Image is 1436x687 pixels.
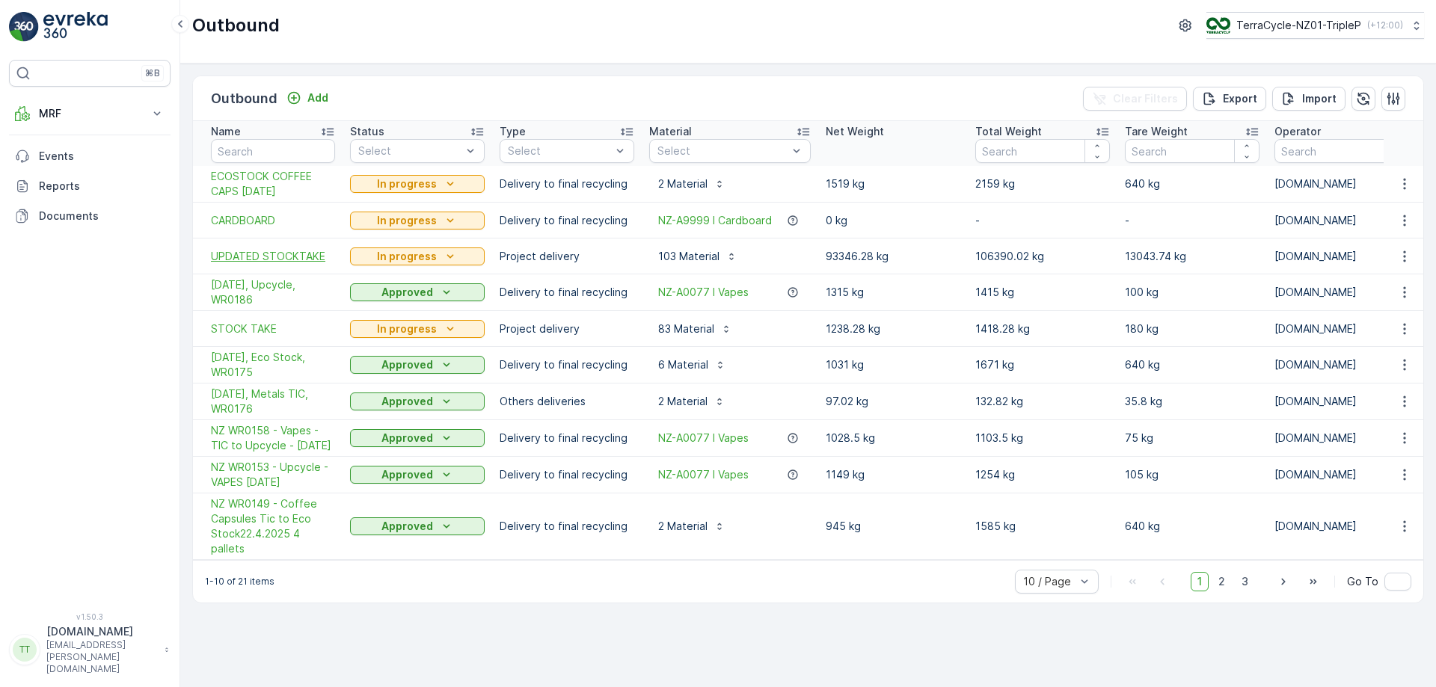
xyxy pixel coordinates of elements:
[46,639,157,675] p: [EMAIL_ADDRESS][PERSON_NAME][DOMAIN_NAME]
[649,514,734,538] button: 2 Material
[975,249,1110,264] p: 106390.02 kg
[500,249,634,264] p: Project delivery
[1272,87,1346,111] button: Import
[1125,431,1259,446] p: 75 kg
[649,124,692,139] p: Material
[211,277,335,307] a: 11/7/2025, Upcycle, WR0186
[9,12,39,42] img: logo
[649,317,741,341] button: 83 Material
[1206,12,1424,39] button: TerraCycle-NZ01-TripleP(+12:00)
[211,350,335,380] a: 30/05/2025, Eco Stock, WR0175
[192,13,280,37] p: Outbound
[1274,124,1321,139] p: Operator
[826,124,884,139] p: Net Weight
[205,576,274,588] p: 1-10 of 21 items
[658,467,749,482] span: NZ-A0077 I Vapes
[377,249,437,264] p: In progress
[500,519,634,534] p: Delivery to final recycling
[1274,467,1409,482] p: [DOMAIN_NAME]
[1274,285,1409,300] p: [DOMAIN_NAME]
[350,247,485,265] button: In progress
[211,277,335,307] span: [DATE], Upcycle, WR0186
[1347,574,1378,589] span: Go To
[1274,394,1409,409] p: [DOMAIN_NAME]
[649,172,734,196] button: 2 Material
[350,392,485,410] button: Approved
[1274,176,1409,191] p: [DOMAIN_NAME]
[1367,19,1403,31] p: ( +12:00 )
[1113,91,1178,106] p: Clear Filters
[826,357,960,372] p: 1031 kg
[377,213,437,228] p: In progress
[377,321,437,336] p: In progress
[826,394,960,409] p: 97.02 kg
[381,285,433,300] p: Approved
[500,285,634,300] p: Delivery to final recycling
[1125,249,1259,264] p: 13043.74 kg
[1125,394,1259,409] p: 35.8 kg
[1223,91,1257,106] p: Export
[658,519,708,534] p: 2 Material
[658,249,719,264] p: 103 Material
[1083,87,1187,111] button: Clear Filters
[39,209,165,224] p: Documents
[381,519,433,534] p: Approved
[1191,572,1209,591] span: 1
[1274,357,1409,372] p: [DOMAIN_NAME]
[658,213,772,228] a: NZ-A9999 I Cardboard
[1274,321,1409,336] p: [DOMAIN_NAME]
[975,394,1110,409] p: 132.82 kg
[381,357,433,372] p: Approved
[211,169,335,199] span: ECOSTOCK COFFEE CAPS [DATE]
[9,201,171,231] a: Documents
[39,179,165,194] p: Reports
[381,431,433,446] p: Approved
[1125,285,1259,300] p: 100 kg
[211,321,335,336] a: STOCK TAKE
[377,176,437,191] p: In progress
[350,466,485,484] button: Approved
[46,624,157,639] p: [DOMAIN_NAME]
[1212,572,1232,591] span: 2
[39,149,165,164] p: Events
[211,386,335,416] a: 13/05/2025, Metals TIC, WR0176
[649,353,735,377] button: 6 Material
[500,321,634,336] p: Project delivery
[1125,213,1259,228] p: -
[826,249,960,264] p: 93346.28 kg
[826,321,960,336] p: 1238.28 kg
[658,285,749,300] a: NZ-A0077 I Vapes
[1125,321,1259,336] p: 180 kg
[658,394,708,409] p: 2 Material
[9,99,171,129] button: MRF
[500,213,634,228] p: Delivery to final recycling
[307,90,328,105] p: Add
[43,12,108,42] img: logo_light-DOdMpM7g.png
[1206,17,1230,34] img: TC_7kpGtVS.png
[1274,213,1409,228] p: [DOMAIN_NAME]
[658,431,749,446] span: NZ-A0077 I Vapes
[280,89,334,107] button: Add
[211,139,335,163] input: Search
[9,141,171,171] a: Events
[500,394,634,409] p: Others deliveries
[649,244,746,268] button: 103 Material
[658,176,708,191] p: 2 Material
[211,460,335,490] a: NZ WR0153 - Upcycle - VAPES 29-04-2025
[1274,519,1409,534] p: [DOMAIN_NAME]
[211,124,241,139] p: Name
[1274,249,1409,264] p: [DOMAIN_NAME]
[975,357,1110,372] p: 1671 kg
[975,176,1110,191] p: 2159 kg
[1125,139,1259,163] input: Search
[211,249,335,264] span: UPDATED STOCKTAKE
[1274,431,1409,446] p: [DOMAIN_NAME]
[975,519,1110,534] p: 1585 kg
[211,496,335,556] span: NZ WR0149 - Coffee Capsules Tic to Eco Stock22.4.2025 4 pallets
[13,638,37,662] div: TT
[826,285,960,300] p: 1315 kg
[358,144,461,158] p: Select
[381,467,433,482] p: Approved
[658,357,708,372] p: 6 Material
[9,624,171,675] button: TT[DOMAIN_NAME][EMAIL_ADDRESS][PERSON_NAME][DOMAIN_NAME]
